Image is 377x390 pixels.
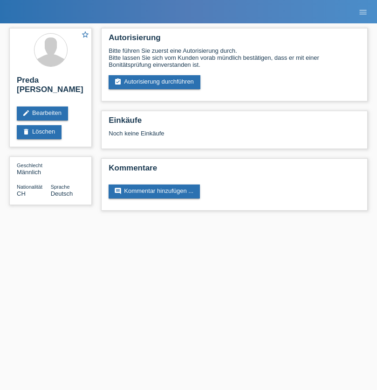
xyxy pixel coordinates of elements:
[17,163,42,168] span: Geschlecht
[109,116,360,130] h2: Einkäufe
[17,106,68,121] a: editBearbeiten
[81,30,89,40] a: star_border
[22,109,30,117] i: edit
[17,190,26,197] span: Schweiz
[17,184,42,190] span: Nationalität
[51,184,70,190] span: Sprache
[17,76,84,99] h2: Preda [PERSON_NAME]
[354,9,372,14] a: menu
[109,33,360,47] h2: Autorisierung
[114,187,122,195] i: comment
[114,78,122,85] i: assignment_turned_in
[81,30,89,39] i: star_border
[358,7,368,17] i: menu
[17,162,51,176] div: Männlich
[109,130,360,144] div: Noch keine Einkäufe
[109,47,360,68] div: Bitte führen Sie zuerst eine Autorisierung durch. Bitte lassen Sie sich vom Kunden vorab mündlich...
[51,190,73,197] span: Deutsch
[22,128,30,135] i: delete
[109,75,200,89] a: assignment_turned_inAutorisierung durchführen
[109,163,360,177] h2: Kommentare
[17,125,62,139] a: deleteLöschen
[109,184,200,199] a: commentKommentar hinzufügen ...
